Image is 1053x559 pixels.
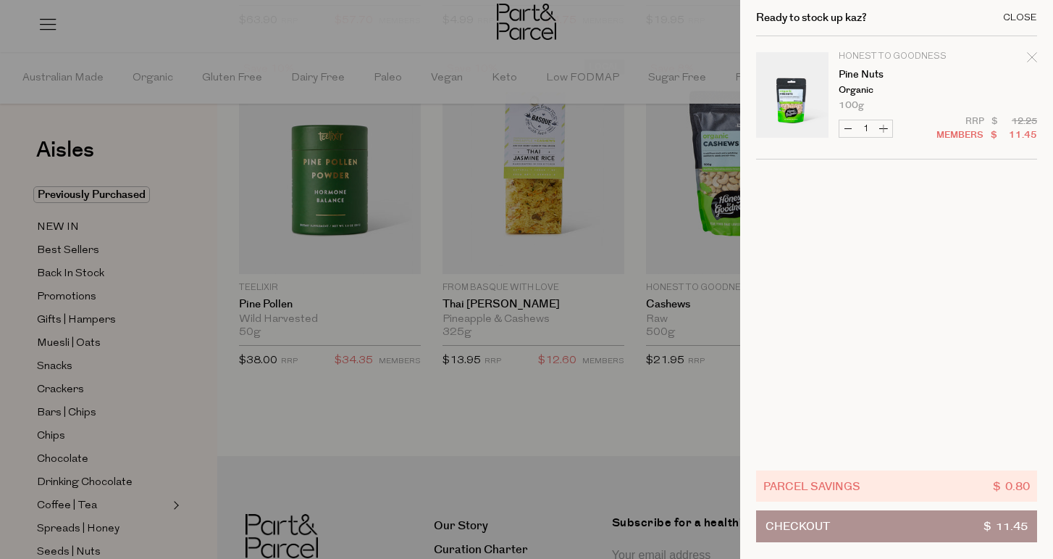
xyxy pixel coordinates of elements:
a: Pine Nuts [839,70,951,80]
div: Close [1003,13,1037,22]
span: $ 0.80 [993,478,1030,494]
span: $ 11.45 [983,511,1028,542]
span: 100g [839,101,864,110]
span: Checkout [765,511,830,542]
p: Honest to Goodness [839,52,951,61]
h2: Ready to stock up kaz? [756,12,867,23]
input: QTY Pine Nuts [857,120,875,137]
p: Organic [839,86,951,95]
div: Remove Pine Nuts [1027,50,1037,70]
button: Checkout$ 11.45 [756,510,1037,542]
span: Parcel Savings [763,478,860,494]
